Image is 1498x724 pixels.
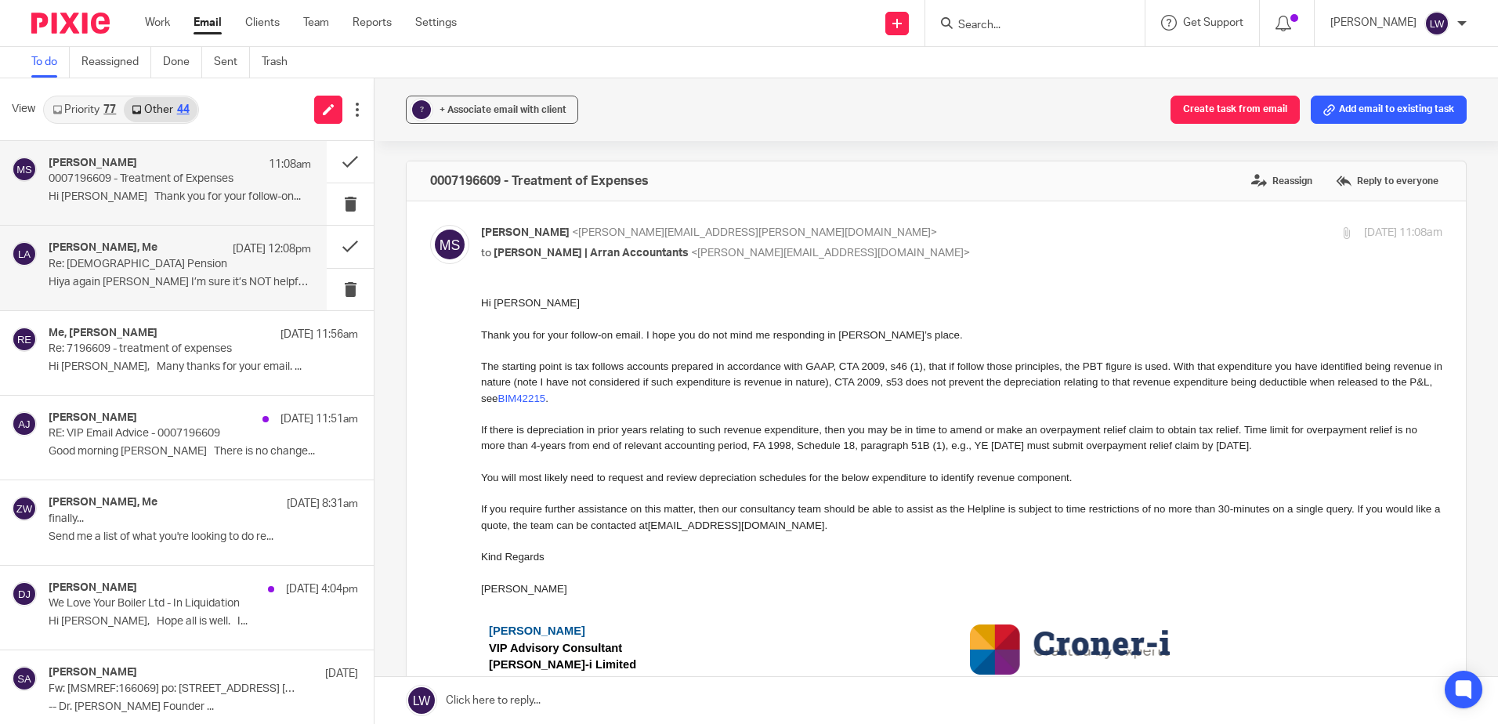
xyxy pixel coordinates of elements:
a: BIM42215 [17,97,65,109]
label: Reassign [1247,169,1316,193]
button: Create task from email [1171,96,1300,124]
td: W: [8,387,31,401]
a: Clients [245,15,280,31]
a: Sent [214,47,250,78]
a: Other44 [124,97,197,122]
img: Pixie [31,13,110,34]
img: Facebook [669,396,693,420]
p: [DATE] [325,666,358,682]
div: 44 [177,104,190,115]
img: svg%3E [12,411,37,436]
span: [PERSON_NAME] [481,227,570,238]
h4: [PERSON_NAME] [49,666,137,679]
h4: 0007196609 - Treatment of Expenses [430,173,649,189]
img: svg%3E [430,225,469,264]
td: VIP Advisory Consultant [8,343,141,360]
p: [DATE] 11:56am [280,327,358,342]
a: Reassigned [81,47,151,78]
img: logo [489,329,689,379]
a: Priority77 [45,97,124,122]
img: svg%3E [12,157,37,182]
span: + Associate email with client [440,105,566,114]
td: [PERSON_NAME]‑i Limited [8,360,155,377]
p: [PERSON_NAME] [1330,15,1417,31]
p: finally... [49,512,296,526]
span: <[PERSON_NAME][EMAIL_ADDRESS][DOMAIN_NAME]> [691,248,970,259]
h4: [PERSON_NAME] [49,157,137,170]
img: svg%3E [12,241,37,266]
p: Hi [PERSON_NAME] Thank you for your follow-on... [49,190,311,204]
p: RE: VIP Email Advice - 0007196609 [49,427,296,440]
button: Add email to existing task [1311,96,1467,124]
a: Email [194,15,222,31]
img: svg%3E [12,581,37,606]
a: [EMAIL_ADDRESS][DOMAIN_NAME] [167,224,344,236]
p: [DATE] 11:51am [280,411,358,427]
img: Twitter [637,396,661,421]
a: Settings [415,15,457,31]
a: Trash [262,47,299,78]
div: ? [412,100,431,119]
h4: [PERSON_NAME] [49,411,137,425]
p: -- Dr. [PERSON_NAME] Founder ... [49,700,358,714]
span: Get Support [1183,17,1243,28]
img: Linkedin [605,396,629,421]
span: View [12,101,35,118]
a: To do [31,47,70,78]
td: [PERSON_NAME] [8,329,294,343]
a: Team [303,15,329,31]
a: Done [163,47,202,78]
a: [DOMAIN_NAME] [31,387,126,400]
p: 11:08am [269,157,311,172]
label: Reply to everyone [1332,169,1442,193]
a: Work [145,15,170,31]
img: svg%3E [12,496,37,521]
p: Send me a list of what you're looking to do re... [49,530,358,544]
button: ? + Associate email with client [406,96,578,124]
p: [DATE] 8:31am [287,496,358,512]
p: Hi [PERSON_NAME], Many thanks for your email. ... [49,360,358,374]
h4: [PERSON_NAME], Me [49,496,157,509]
p: [DATE] 11:08am [1364,225,1442,241]
p: Fw: [MSMREF:166069] po: [STREET_ADDRESS] [HOMES006/0005] [49,682,296,696]
p: Re: 7196609 - treatment of expenses [49,342,296,356]
p: 0007196609 - Treatment of Expenses [49,172,259,186]
p: Re: [DEMOGRAPHIC_DATA] Pension [49,258,259,271]
span: <[PERSON_NAME][EMAIL_ADDRESS][PERSON_NAME][DOMAIN_NAME]> [572,227,937,238]
p: Good morning [PERSON_NAME] There is no change... [49,445,358,458]
a: Reports [353,15,392,31]
span: [PERSON_NAME] | Arran Accountants [494,248,689,259]
p: Hiya again [PERSON_NAME] I’m sure it’s NOT helpful,... [49,276,311,289]
div: 77 [103,104,116,115]
img: svg%3E [1424,11,1449,36]
img: svg%3E [12,327,37,352]
p: [DATE] 12:08pm [233,241,311,257]
p: [DATE] 4:04pm [286,581,358,597]
p: Hi [PERSON_NAME], Hope all is well. I... [49,615,358,628]
h4: [PERSON_NAME], Me [49,241,157,255]
img: svg%3E [12,666,37,691]
p: We Love Your Boiler Ltd - In Liquidation [49,597,296,610]
input: Search [957,19,1098,33]
h4: Me, [PERSON_NAME] [49,327,157,340]
h4: [PERSON_NAME] [49,581,137,595]
span: to [481,248,491,259]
